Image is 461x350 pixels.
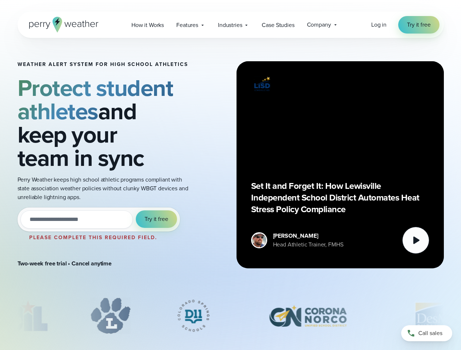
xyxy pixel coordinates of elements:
div: Head Athletic Trainer, FMHS [273,240,343,249]
a: Try it free [398,16,439,34]
h2: and keep your team in sync [18,76,188,170]
div: 3 of 12 [166,297,221,334]
span: Try it free [407,20,430,29]
a: Log in [371,20,387,29]
div: slideshow [18,297,444,338]
img: Lewisville ISD logo [251,76,273,92]
a: Case Studies [256,17,300,32]
div: [PERSON_NAME] [273,232,343,240]
span: Industries [218,21,242,30]
span: Try it free [145,215,168,223]
label: Please complete this required field. [29,234,157,241]
button: Try it free [136,210,177,228]
span: How it Works [131,21,164,30]
span: Case Studies [262,21,294,30]
span: Call sales [418,329,442,338]
img: Colorado-Springs-School-District.svg [166,297,221,334]
span: Features [176,21,198,30]
div: 2 of 12 [90,297,131,334]
img: cody-henschke-headshot [252,233,266,247]
p: Set It and Forget It: How Lewisville Independent School District Automates Heat Stress Policy Com... [251,180,429,215]
a: Call sales [401,325,452,341]
div: 4 of 12 [256,297,360,334]
p: Perry Weather keeps high school athletic programs compliant with state association weather polici... [18,175,188,202]
a: How it Works [125,17,170,32]
h1: Weather Alert System for High School Athletics [18,62,188,67]
strong: Protect student athletes [18,71,173,128]
strong: Two-week free trial • Cancel anytime [18,259,112,268]
img: Corona-Norco-Unified-School-District.svg [256,297,360,334]
span: Company [307,20,331,29]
